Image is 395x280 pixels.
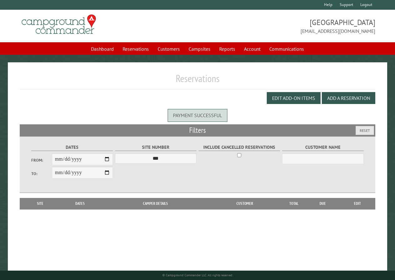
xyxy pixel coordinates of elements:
th: Due [306,198,339,209]
h1: Reservations [20,72,375,90]
th: Site [23,198,57,209]
label: From: [31,157,52,163]
label: Dates [31,144,113,151]
a: Dashboard [87,43,118,55]
span: [GEOGRAPHIC_DATA] [EMAIL_ADDRESS][DOMAIN_NAME] [198,17,375,35]
button: Reset [356,126,374,135]
label: To: [31,171,52,177]
label: Site Number [115,144,197,151]
a: Account [240,43,264,55]
th: Edit [340,198,375,209]
h2: Filters [20,124,375,136]
small: © Campground Commander LLC. All rights reserved. [162,273,233,277]
a: Reports [215,43,239,55]
label: Include Cancelled Reservations [199,144,280,151]
div: Payment successful [168,109,227,122]
th: Total [281,198,306,209]
button: Add a Reservation [322,92,375,104]
a: Communications [266,43,308,55]
a: Customers [154,43,184,55]
th: Camper Details [103,198,208,209]
label: Customer Name [282,144,364,151]
button: Edit Add-on Items [267,92,321,104]
img: Campground Commander [20,12,98,37]
th: Customer [208,198,281,209]
th: Dates [57,198,103,209]
a: Campsites [185,43,214,55]
a: Reservations [119,43,153,55]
